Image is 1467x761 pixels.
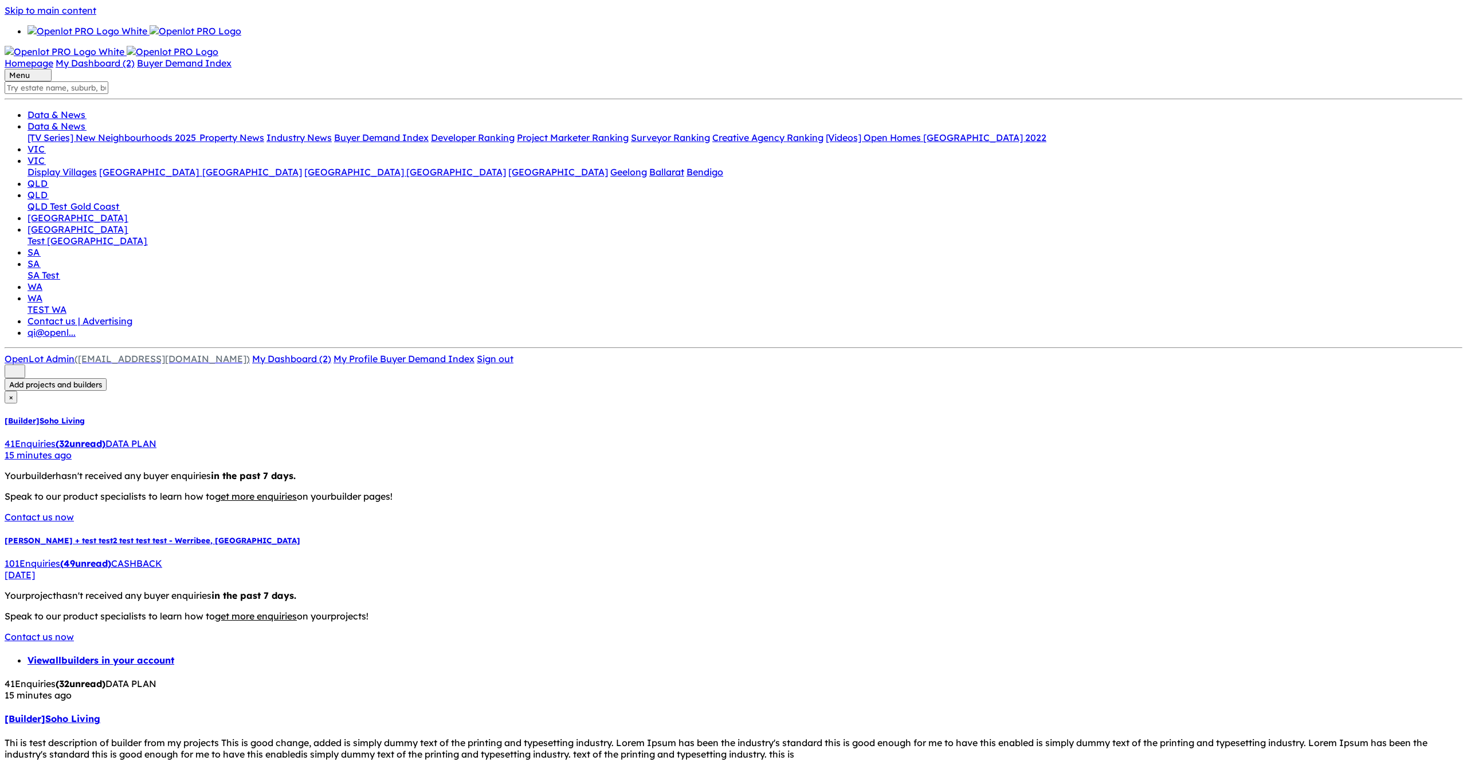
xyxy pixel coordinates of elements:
div: 101 Enquir ies [5,558,1462,569]
span: DATA PLAN [105,438,156,449]
a: WA [28,292,42,304]
span: Menu [9,70,30,80]
img: sort.svg [9,366,21,375]
strong: ( unread) [60,558,111,569]
p: Your builder hasn't received any buyer enquiries [5,470,1462,481]
a: Contact us now [5,631,74,642]
a: Test [GEOGRAPHIC_DATA] [28,235,148,246]
a: Property News [199,132,264,143]
a: [GEOGRAPHIC_DATA] [99,166,202,178]
div: 15 minutes ago [5,689,1462,701]
a: Contact us | Advertising [28,315,132,327]
a: Display Villages [28,166,97,178]
a: Homepage [5,57,53,69]
img: Openlot PRO Logo [150,25,241,37]
a: Bendigo [687,166,723,178]
nav: breadcrumb [5,654,1462,666]
button: Close [5,391,17,403]
div: 41 Enquir ies [5,438,1462,449]
a: SA Test [28,269,60,281]
input: Try estate name, suburb, builder or developer [5,81,108,94]
a: My Profile [334,353,380,364]
u: get more enquiries [215,610,297,622]
a: Industry News [266,132,332,143]
span: 15 minutes ago [5,449,72,461]
a: Contact us now [5,511,74,523]
b: in the past 7 days. [211,590,296,601]
a: Buyer Demand Index [334,132,429,143]
p: Speak to our product specialists to learn how to on your builder pages ! [5,491,1462,502]
h5: [Builder] Soho Living [5,416,1462,425]
a: [Videos] Open Homes [GEOGRAPHIC_DATA] 2022 [826,132,1046,143]
a: Gold Coast [70,201,120,212]
a: [Builder]Soho Living [5,713,100,724]
a: Geelong [610,166,647,178]
a: Data & News [28,109,87,120]
a: Data & News [28,120,87,132]
a: SA [28,258,41,269]
a: QLD Test [28,201,70,212]
a: Viewallbuilders in your account [28,654,174,666]
a: [PERSON_NAME] + test test2 test test test - Werribee, [GEOGRAPHIC_DATA]101Enquiries(49unread)CASH... [5,536,1462,580]
div: 41 Enquir ies [5,678,1462,689]
a: Buyer Demand Index [137,57,232,69]
a: [GEOGRAPHIC_DATA] [508,166,608,178]
p: Your project hasn't received any buyer enquiries [5,590,1462,601]
a: QLD [28,189,49,201]
strong: ( unread) [56,438,105,449]
a: [Builder]Soho Living41Enquiries(32unread)DATA PLAN15 minutes ago [5,416,1462,461]
strong: ( unread) [56,678,105,689]
a: Surveyor Ranking [631,132,710,143]
img: Openlot PRO Logo [127,46,218,57]
a: SA [28,246,41,258]
a: [TV Series] New Neighbourhoods 2025 [28,132,199,143]
a: OpenLot Admin([EMAIL_ADDRESS][DOMAIN_NAME]) [5,353,250,364]
a: Project Marketer Ranking [517,132,629,143]
a: [GEOGRAPHIC_DATA] [28,223,128,235]
p: Thi is test description of builder from my projects This is good change, added is simply dummy te... [5,737,1462,760]
span: 49 [64,558,75,569]
a: VIC [28,155,46,166]
img: Openlot PRO Logo White [5,46,124,57]
a: [GEOGRAPHIC_DATA] [28,212,128,223]
a: Creative Agency Ranking [712,132,823,143]
button: Add projects and builders [5,378,107,391]
a: Sign out [477,353,513,364]
span: CASHBACK [111,558,162,569]
a: Developer Ranking [431,132,515,143]
span: 32 [59,678,69,689]
button: Toggle navigation [5,69,52,81]
a: [GEOGRAPHIC_DATA] [GEOGRAPHIC_DATA] [304,166,506,178]
b: in the past 7 days. [211,470,296,481]
span: × [9,393,13,402]
a: WA [28,281,42,292]
span: DATA PLAN [105,678,156,689]
a: Buyer Demand Index [380,353,474,364]
span: 32 [59,438,69,449]
a: TEST WA [28,304,66,315]
a: QLD [28,178,49,189]
a: [GEOGRAPHIC_DATA] [202,166,302,178]
span: My Profile [334,353,378,364]
u: get more enquiries [215,491,297,502]
span: [DATE] [5,569,35,580]
a: My Dashboard (2) [252,353,331,364]
span: ([EMAIL_ADDRESS][DOMAIN_NAME]) [74,353,250,364]
img: Openlot PRO Logo White [28,25,147,37]
a: Ballarat [649,166,684,178]
a: qi@openl... [28,327,76,338]
a: Skip to main content [5,5,96,16]
a: My Dashboard (2) [56,57,135,69]
p: Speak to our product specialists to learn how to on your projects ! [5,610,1462,622]
h5: [PERSON_NAME] + test test2 test test test - Werribee , [GEOGRAPHIC_DATA] [5,536,1462,545]
a: VIC [28,143,46,155]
